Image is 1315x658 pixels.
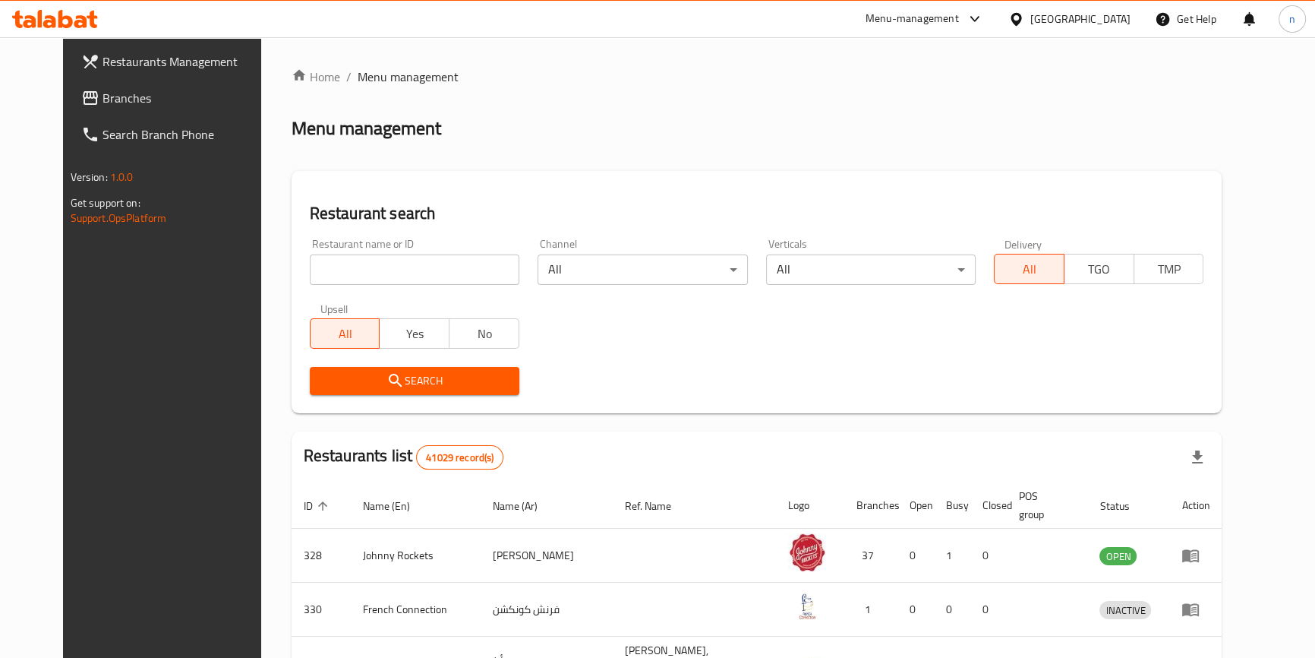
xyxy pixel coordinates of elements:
img: French Connection [788,587,826,625]
th: Busy [934,482,970,529]
span: Name (Ar) [493,497,557,515]
label: Upsell [320,303,348,314]
input: Search for restaurant name or ID.. [310,255,519,285]
div: Menu [1181,546,1209,565]
h2: Restaurant search [310,202,1204,225]
span: INACTIVE [1099,602,1151,619]
button: All [310,318,380,349]
a: Home [292,68,340,86]
div: [GEOGRAPHIC_DATA] [1030,11,1131,27]
td: 0 [970,583,1007,637]
th: Closed [970,482,1007,529]
td: 0 [897,529,934,583]
a: Search Branch Phone [69,116,282,153]
span: 41029 record(s) [417,451,503,465]
th: Open [897,482,934,529]
div: All [538,255,747,285]
button: All [994,254,1064,284]
td: فرنش كونكشن [481,583,613,637]
th: Branches [844,482,897,529]
a: Support.OpsPlatform [71,208,167,228]
button: Yes [379,318,449,349]
th: Action [1169,482,1222,529]
span: n [1289,11,1295,27]
span: No [456,323,513,345]
span: Name (En) [363,497,430,515]
button: Search [310,367,519,395]
a: Branches [69,80,282,116]
span: TGO [1071,258,1128,280]
div: Menu-management [866,10,959,28]
span: TMP [1140,258,1198,280]
span: Status [1099,497,1149,515]
img: Johnny Rockets [788,533,826,571]
span: Ref. Name [625,497,691,515]
td: 0 [934,583,970,637]
h2: Restaurants list [304,444,504,470]
span: Menu management [358,68,459,86]
div: Menu [1181,600,1209,618]
td: 330 [292,583,351,637]
a: Restaurants Management [69,43,282,80]
td: 1 [934,529,970,583]
span: Get support on: [71,193,140,213]
span: 1.0.0 [110,167,134,187]
span: OPEN [1099,548,1137,565]
td: French Connection [351,583,481,637]
td: 0 [897,583,934,637]
span: All [317,323,374,345]
div: Export file [1179,439,1216,476]
li: / [346,68,352,86]
span: Yes [386,323,443,345]
th: Logo [776,482,844,529]
button: No [449,318,519,349]
button: TMP [1134,254,1204,284]
span: Search Branch Phone [102,125,270,144]
span: POS group [1019,487,1070,524]
span: ID [304,497,333,515]
td: [PERSON_NAME] [481,529,613,583]
div: Total records count [416,445,503,470]
td: 0 [970,529,1007,583]
span: All [1001,258,1058,280]
nav: breadcrumb [292,68,1222,86]
label: Delivery [1004,239,1042,249]
span: Version: [71,167,108,187]
button: TGO [1064,254,1134,284]
td: Johnny Rockets [351,529,481,583]
span: Restaurants Management [102,52,270,71]
td: 328 [292,529,351,583]
span: Search [322,372,507,391]
td: 37 [844,529,897,583]
h2: Menu management [292,116,441,141]
span: Branches [102,89,270,107]
td: 1 [844,583,897,637]
div: All [766,255,976,285]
